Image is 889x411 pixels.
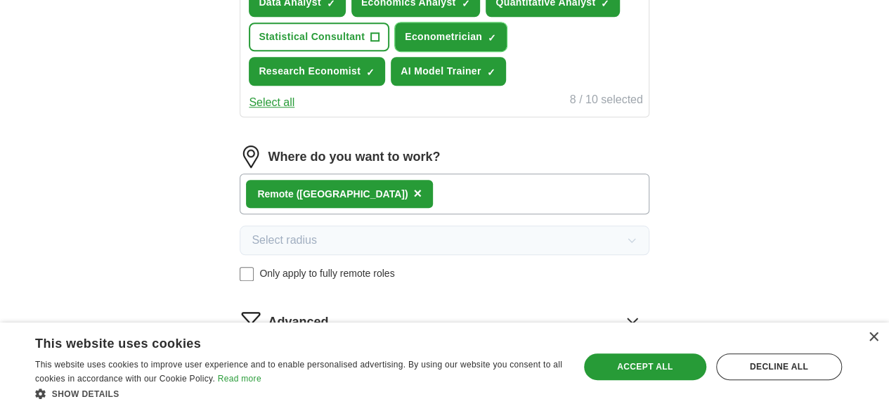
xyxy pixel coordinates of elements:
[716,353,842,380] div: Decline all
[268,148,440,167] label: Where do you want to work?
[218,374,261,384] a: Read more, opens a new window
[257,187,408,202] div: Remote ([GEOGRAPHIC_DATA])
[395,22,507,51] button: Econometrician✓
[240,267,254,281] input: Only apply to fully remote roles
[259,64,361,79] span: Research Economist
[413,183,422,204] button: ×
[35,386,563,400] div: Show details
[259,266,394,281] span: Only apply to fully remote roles
[252,232,317,249] span: Select radius
[405,30,482,44] span: Econometrician
[487,67,495,78] span: ✓
[249,22,389,51] button: Statistical Consultant
[249,94,294,111] button: Select all
[52,389,119,399] span: Show details
[35,360,562,384] span: This website uses cookies to improve user experience and to enable personalised advertising. By u...
[366,67,375,78] span: ✓
[249,57,385,86] button: Research Economist✓
[240,309,262,332] img: filter
[240,145,262,168] img: location.png
[240,226,649,255] button: Select radius
[268,313,328,332] span: Advanced
[413,185,422,201] span: ×
[488,32,496,44] span: ✓
[401,64,481,79] span: AI Model Trainer
[35,331,528,352] div: This website uses cookies
[570,91,643,111] div: 8 / 10 selected
[868,332,878,343] div: Close
[391,57,506,86] button: AI Model Trainer✓
[259,30,365,44] span: Statistical Consultant
[584,353,706,380] div: Accept all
